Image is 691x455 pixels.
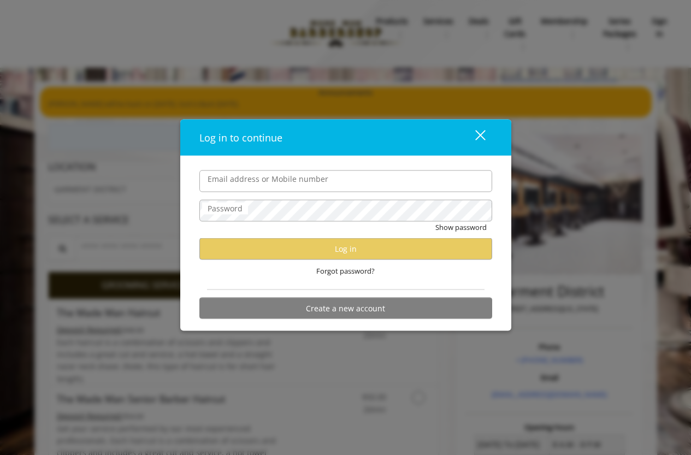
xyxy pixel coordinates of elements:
[435,221,487,233] button: Show password
[199,298,492,319] button: Create a new account
[202,173,334,185] label: Email address or Mobile number
[199,170,492,192] input: Email address or Mobile number
[316,265,375,276] span: Forgot password?
[463,129,485,146] div: close dialog
[202,202,248,214] label: Password
[455,126,492,149] button: close dialog
[199,131,282,144] span: Log in to continue
[199,199,492,221] input: Password
[199,238,492,259] button: Log in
